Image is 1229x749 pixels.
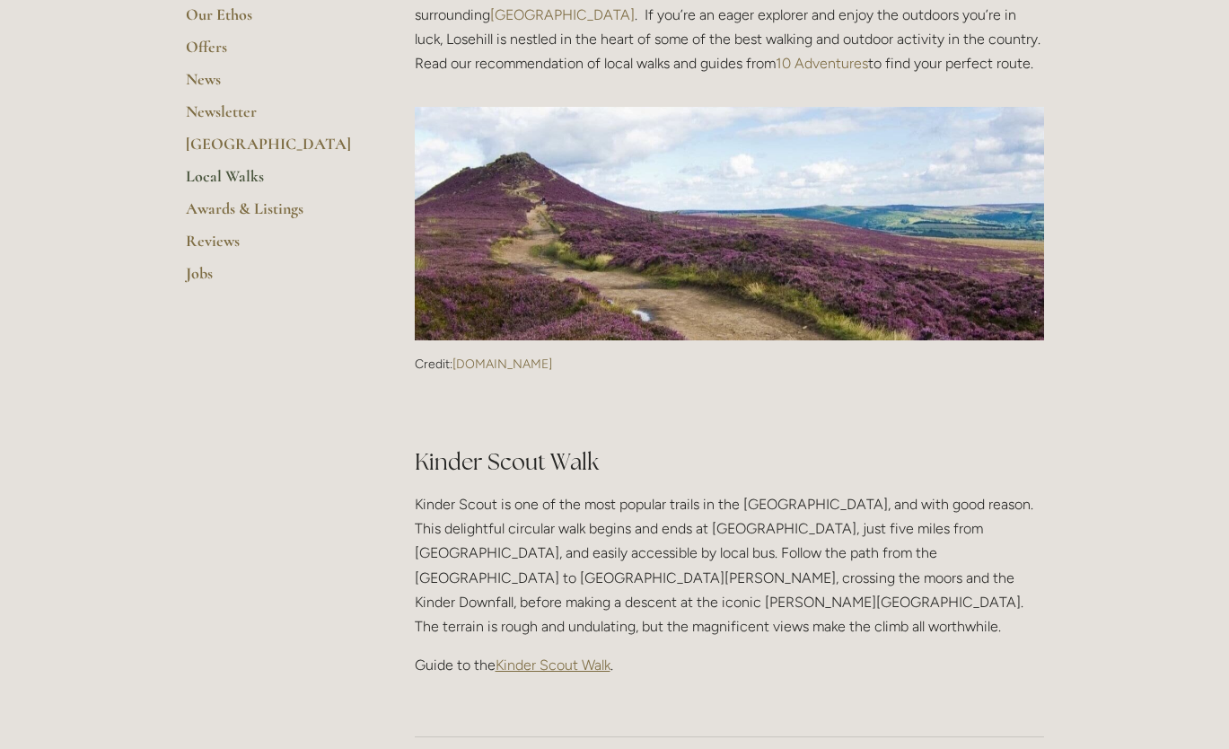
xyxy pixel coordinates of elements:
[415,492,1044,639] p: Kinder Scout is one of the most popular trails in the [GEOGRAPHIC_DATA], and with good reason. Th...
[186,231,357,263] a: Reviews
[415,653,1044,677] p: Guide to the .
[186,37,357,69] a: Offers
[490,6,635,23] a: [GEOGRAPHIC_DATA]
[415,415,1044,478] h2: Kinder Scout Walk
[452,357,552,372] a: [DOMAIN_NAME]
[415,357,1044,373] p: Credit:
[186,198,357,231] a: Awards & Listings
[186,101,357,134] a: Newsletter
[415,107,1044,340] img: Credit: 10adventures.com
[186,263,357,295] a: Jobs
[186,166,357,198] a: Local Walks
[776,55,868,72] a: 10 Adventures
[186,134,357,166] a: [GEOGRAPHIC_DATA]
[496,656,610,674] a: Kinder Scout Walk
[186,4,357,37] a: Our Ethos
[186,69,357,101] a: News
